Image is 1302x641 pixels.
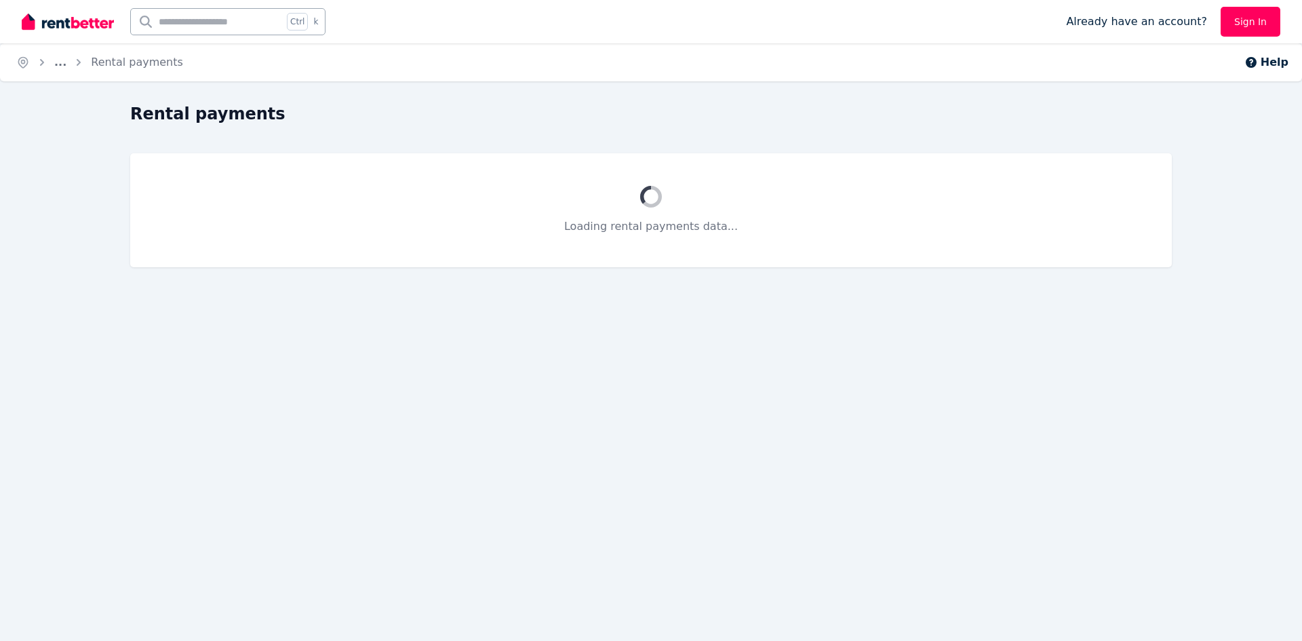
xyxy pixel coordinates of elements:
span: k [313,16,318,27]
p: Loading rental payments data... [163,218,1139,235]
span: Already have an account? [1066,14,1207,30]
button: Help [1244,54,1288,71]
a: Rental payments [91,56,183,69]
h1: Rental payments [130,103,285,125]
a: Sign In [1221,7,1280,37]
span: Ctrl [287,13,308,31]
img: RentBetter [22,12,114,32]
a: ... [54,56,66,69]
